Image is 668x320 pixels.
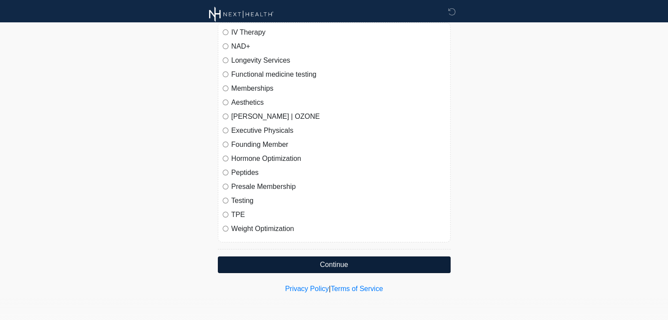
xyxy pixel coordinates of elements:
[218,256,451,273] button: Continue
[231,153,446,164] label: Hormone Optimization
[231,181,446,192] label: Presale Membership
[231,69,446,80] label: Functional medicine testing
[331,285,383,292] a: Terms of Service
[231,210,446,220] label: TPE
[223,29,228,35] input: IV Therapy
[231,27,446,38] label: IV Therapy
[223,57,228,63] input: Longevity Services
[223,114,228,119] input: [PERSON_NAME] | OZONE
[231,167,446,178] label: Peptides
[223,170,228,175] input: Peptides
[231,125,446,136] label: Executive Physicals
[223,226,228,231] input: Weight Optimization
[223,71,228,77] input: Functional medicine testing
[223,100,228,105] input: Aesthetics
[223,128,228,133] input: Executive Physicals
[231,196,446,206] label: Testing
[231,139,446,150] label: Founding Member
[231,55,446,66] label: Longevity Services
[223,156,228,161] input: Hormone Optimization
[223,142,228,147] input: Founding Member
[231,111,446,122] label: [PERSON_NAME] | OZONE
[223,198,228,203] input: Testing
[231,224,446,234] label: Weight Optimization
[231,97,446,108] label: Aesthetics
[223,212,228,217] input: TPE
[223,85,228,91] input: Memberships
[231,83,446,94] label: Memberships
[223,43,228,49] input: NAD+
[223,184,228,189] input: Presale Membership
[285,285,329,292] a: Privacy Policy
[209,7,274,22] img: Next Health Wellness Logo
[231,41,446,52] label: NAD+
[329,285,331,292] a: |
